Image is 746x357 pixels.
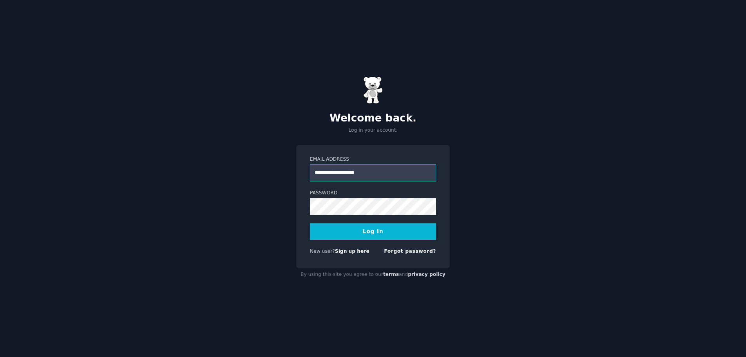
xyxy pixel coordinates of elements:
[310,248,335,254] span: New user?
[310,190,436,197] label: Password
[296,112,450,125] h2: Welcome back.
[363,76,383,104] img: Gummy Bear
[335,248,369,254] a: Sign up here
[296,268,450,281] div: By using this site you agree to our and
[310,223,436,240] button: Log In
[296,127,450,134] p: Log in your account.
[383,272,399,277] a: terms
[310,156,436,163] label: Email Address
[408,272,445,277] a: privacy policy
[384,248,436,254] a: Forgot password?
